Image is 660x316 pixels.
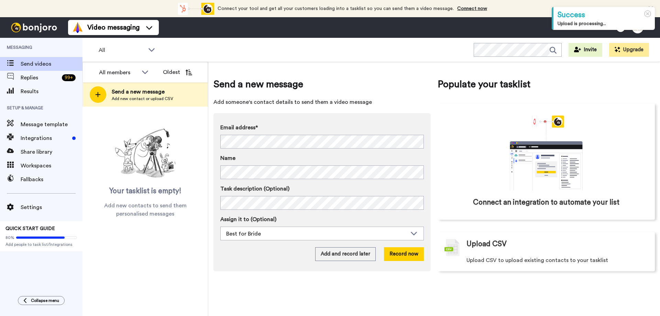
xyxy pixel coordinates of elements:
[21,203,82,211] span: Settings
[112,88,173,96] span: Send a new message
[21,134,69,142] span: Integrations
[8,23,60,32] img: bj-logo-header-white.svg
[466,256,608,264] span: Upload CSV to upload existing contacts to your tasklist
[220,215,424,224] label: Assign it to (Optional)
[21,87,82,96] span: Results
[18,296,65,305] button: Collapse menu
[438,77,655,91] span: Populate your tasklist
[62,74,76,81] div: 99 +
[5,235,14,240] span: 80%
[21,120,82,129] span: Message template
[315,247,376,261] button: Add and record later
[21,175,82,184] span: Fallbacks
[99,68,138,77] div: All members
[176,3,214,15] div: animation
[99,46,145,54] span: All
[213,98,431,106] span: Add someone's contact details to send them a video message
[111,126,180,181] img: ready-set-action.png
[444,239,460,256] img: csv-grey.png
[93,201,198,218] span: Add new contacts to send them personalised messages
[21,162,82,170] span: Workspaces
[558,20,651,27] div: Upload is processing...
[218,6,454,11] span: Connect your tool and get all your customers loading into a tasklist so you can send them a video...
[495,116,598,190] div: animation
[5,242,77,247] span: Add people to task list/Integrations
[466,239,507,249] span: Upload CSV
[21,74,59,82] span: Replies
[72,22,83,33] img: vm-color.svg
[609,43,649,57] button: Upgrade
[21,148,82,156] span: Share library
[21,60,82,68] span: Send videos
[226,230,407,238] div: Best for Bride
[5,226,55,231] span: QUICK START GUIDE
[87,23,140,32] span: Video messaging
[213,77,431,91] span: Send a new message
[109,186,181,196] span: Your tasklist is empty!
[158,65,197,79] button: Oldest
[569,43,602,57] button: Invite
[112,96,173,101] span: Add new contact or upload CSV
[220,185,424,193] label: Task description (Optional)
[220,123,424,132] label: Email address*
[457,6,487,11] a: Connect now
[558,10,651,20] div: Success
[31,298,59,303] span: Collapse menu
[384,247,424,261] button: Record now
[220,154,235,162] span: Name
[473,197,619,208] span: Connect an integration to automate your list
